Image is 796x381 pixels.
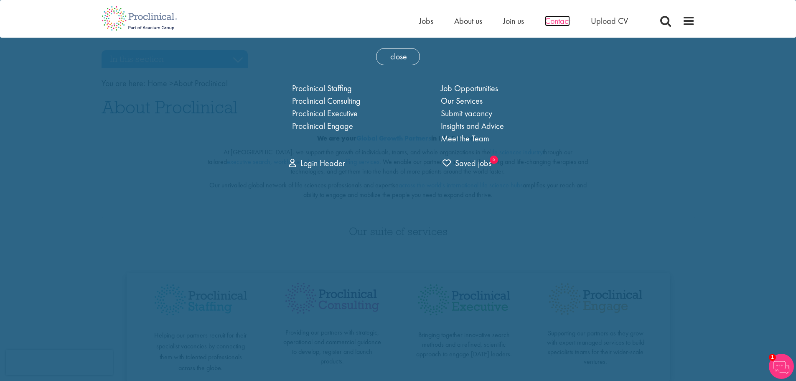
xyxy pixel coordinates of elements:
[292,95,361,106] a: Proclinical Consulting
[441,108,492,119] a: Submit vacancy
[454,15,482,26] a: About us
[292,120,353,131] a: Proclinical Engage
[441,83,498,94] a: Job Opportunities
[419,15,433,26] a: Jobs
[769,354,776,361] span: 1
[591,15,628,26] a: Upload CV
[441,120,504,131] a: Insights and Advice
[292,83,352,94] a: Proclinical Staffing
[376,48,420,65] span: close
[292,108,358,119] a: Proclinical Executive
[443,158,491,169] span: Saved jobs
[769,354,794,379] img: Chatbot
[503,15,524,26] a: Join us
[443,157,491,169] a: trigger for shortlist
[441,133,489,144] a: Meet the Team
[545,15,570,26] a: Contact
[490,156,498,164] sub: 0
[289,158,345,169] a: Login Header
[441,95,483,106] a: Our Services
